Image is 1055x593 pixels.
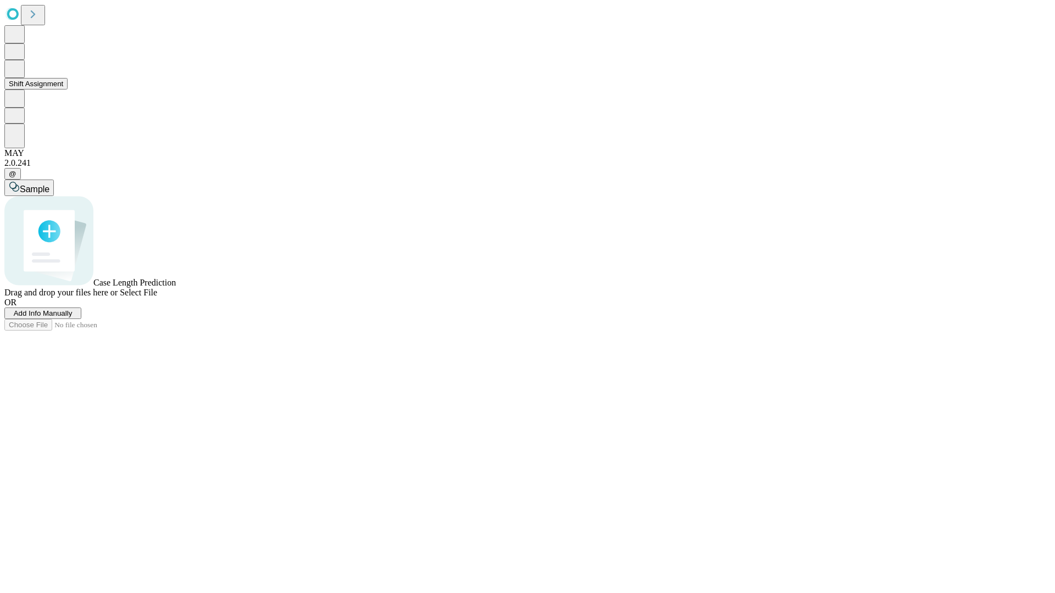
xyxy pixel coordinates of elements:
[14,309,73,317] span: Add Info Manually
[4,307,81,319] button: Add Info Manually
[4,298,16,307] span: OR
[4,158,1051,168] div: 2.0.241
[4,168,21,180] button: @
[4,180,54,196] button: Sample
[9,170,16,178] span: @
[20,184,49,194] span: Sample
[4,148,1051,158] div: MAY
[93,278,176,287] span: Case Length Prediction
[4,78,68,89] button: Shift Assignment
[4,288,118,297] span: Drag and drop your files here or
[120,288,157,297] span: Select File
